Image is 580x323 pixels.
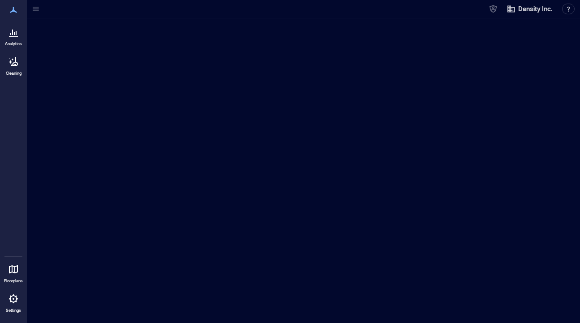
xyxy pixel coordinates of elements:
a: Analytics [2,21,25,49]
button: Density Inc. [504,2,555,16]
a: Floorplans [1,259,26,286]
a: Cleaning [2,51,25,79]
p: Analytics [5,41,22,47]
p: Floorplans [4,278,23,284]
a: Settings [3,288,24,316]
p: Cleaning [6,71,21,76]
p: Settings [6,308,21,313]
span: Density Inc. [518,4,552,13]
